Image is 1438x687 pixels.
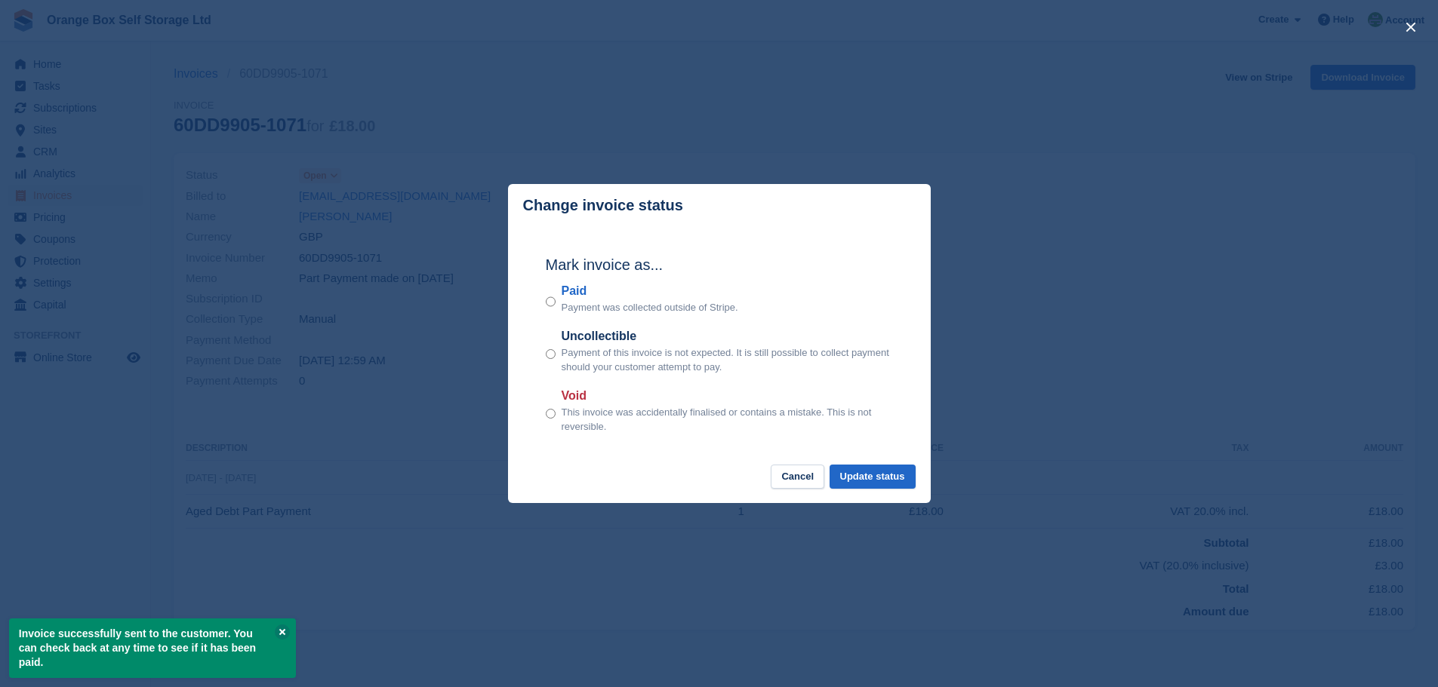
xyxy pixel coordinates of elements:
label: Void [562,387,893,405]
p: Payment of this invoice is not expected. It is still possible to collect payment should your cust... [562,345,893,375]
label: Uncollectible [562,327,893,345]
h2: Mark invoice as... [546,253,893,276]
button: Cancel [771,465,824,489]
p: This invoice was accidentally finalised or contains a mistake. This is not reversible. [562,405,893,434]
label: Paid [562,282,738,300]
p: Change invoice status [523,197,683,214]
button: Update status [830,465,916,489]
p: Invoice successfully sent to the customer. You can check back at any time to see if it has been p... [9,618,296,678]
button: close [1399,15,1423,39]
p: Payment was collected outside of Stripe. [562,300,738,315]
